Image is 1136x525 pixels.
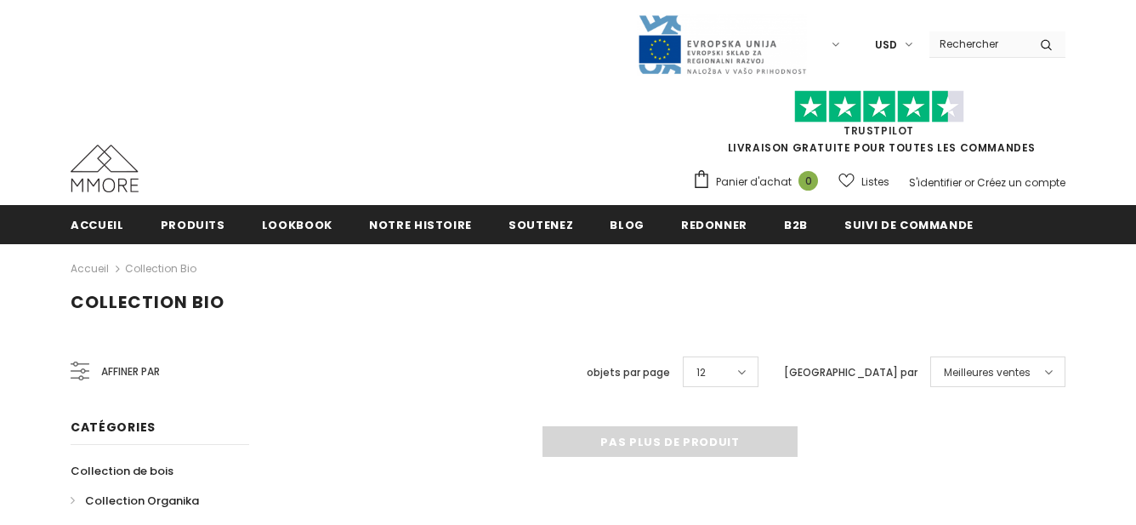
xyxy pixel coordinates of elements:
a: soutenez [508,205,573,243]
a: S'identifier [909,175,962,190]
span: Collection de bois [71,463,173,479]
span: USD [875,37,897,54]
span: Redonner [681,217,747,233]
a: Notre histoire [369,205,472,243]
a: Panier d'achat 0 [692,169,826,195]
a: Accueil [71,205,124,243]
span: Collection Organika [85,493,199,509]
a: Listes [838,167,889,197]
span: 12 [696,364,706,381]
span: Affiner par [101,362,160,381]
a: Collection Bio [125,261,196,276]
span: or [964,175,974,190]
span: Lookbook [262,217,332,233]
span: Panier d'achat [716,174,792,191]
label: [GEOGRAPHIC_DATA] par [784,364,917,381]
img: Javni Razpis [637,14,807,76]
span: soutenez [508,217,573,233]
span: Meilleures ventes [944,364,1031,381]
a: Collection de bois [71,456,173,486]
input: Search Site [929,31,1027,56]
a: Javni Razpis [637,37,807,51]
span: Collection Bio [71,290,224,314]
span: B2B [784,217,808,233]
span: Blog [610,217,645,233]
a: TrustPilot [843,123,914,138]
span: Accueil [71,217,124,233]
img: Cas MMORE [71,145,139,192]
a: B2B [784,205,808,243]
a: Redonner [681,205,747,243]
span: LIVRAISON GRATUITE POUR TOUTES LES COMMANDES [692,98,1065,155]
span: Produits [161,217,225,233]
a: Suivi de commande [844,205,974,243]
span: Listes [861,174,889,191]
a: Blog [610,205,645,243]
a: Lookbook [262,205,332,243]
span: 0 [798,171,818,191]
span: Suivi de commande [844,217,974,233]
a: Accueil [71,259,109,279]
img: Faites confiance aux étoiles pilotes [794,90,964,123]
a: Collection Organika [71,486,199,516]
label: objets par page [587,364,670,381]
a: Créez un compte [977,175,1065,190]
a: Produits [161,205,225,243]
span: Notre histoire [369,217,472,233]
span: Catégories [71,419,156,436]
